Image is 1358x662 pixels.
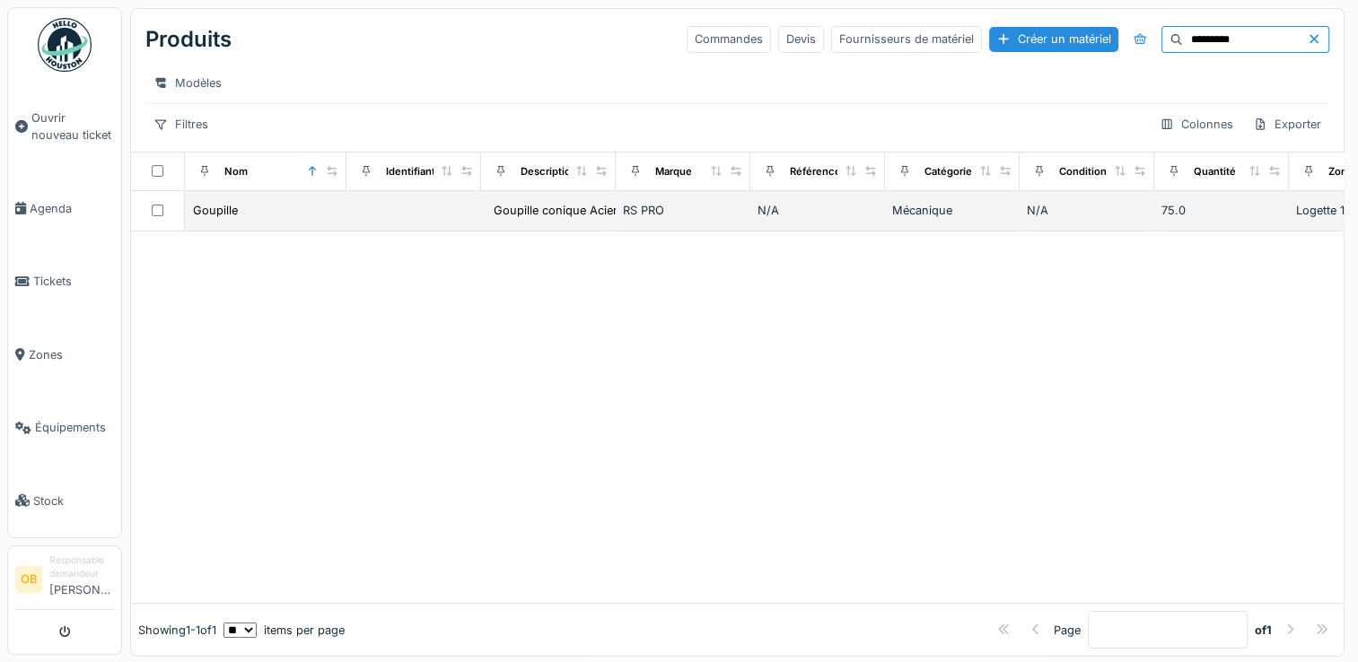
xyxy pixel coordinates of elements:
div: items per page [223,622,345,639]
a: Tickets [8,245,121,318]
div: Identifiant interne [386,164,473,179]
a: Ouvrir nouveau ticket [8,82,121,172]
div: N/A [1027,202,1147,219]
span: Zones [29,346,114,363]
div: Fournisseurs de matériel [831,26,982,52]
li: OB [15,566,42,593]
div: Description [521,164,577,179]
a: Zones [8,318,121,391]
strong: of 1 [1255,622,1272,639]
div: Conditionnement [1059,164,1144,179]
div: Produits [145,16,232,63]
li: [PERSON_NAME] [49,553,114,605]
div: 75.0 [1161,202,1282,219]
span: Stock [33,492,114,510]
div: Colonnes [1152,111,1241,137]
a: OB Responsable demandeur[PERSON_NAME] [15,553,114,610]
div: Responsable demandeur [49,553,114,581]
div: Goupille conique Acier Brut, 6mm x 40mm [494,202,725,219]
div: Quantité [1194,164,1236,179]
div: Showing 1 - 1 of 1 [138,622,216,639]
div: Goupille [193,202,238,219]
a: Équipements [8,391,121,464]
div: Filtres [145,111,216,137]
a: Agenda [8,172,121,245]
span: Tickets [33,273,114,290]
div: Page [1054,622,1081,639]
div: Marque [655,164,692,179]
span: Ouvrir nouveau ticket [31,109,114,144]
div: RS PRO [623,202,743,219]
div: Devis [778,26,824,52]
div: Mécanique [892,202,1012,219]
img: Badge_color-CXgf-gQk.svg [38,18,92,72]
div: Exporter [1245,111,1329,137]
div: Créer un matériel [989,27,1118,51]
span: Équipements [35,419,114,436]
div: Modèles [145,70,230,96]
span: Agenda [30,200,114,217]
a: Stock [8,464,121,536]
div: Nom [224,164,248,179]
div: N/A [758,202,878,219]
div: Commandes [687,26,771,52]
div: Catégorie [924,164,972,179]
div: Référence constructeur [790,164,907,179]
